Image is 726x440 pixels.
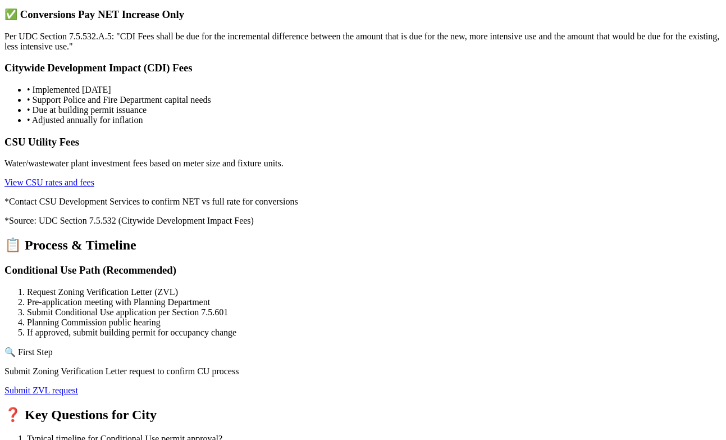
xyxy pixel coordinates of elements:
[27,287,722,297] li: Request Zoning Verification Letter (ZVL)
[4,385,78,395] a: Submit ZVL request
[4,158,722,169] p: Water/wastewater plant investment fees based on meter size and fixture units.
[4,62,722,74] h3: Citywide Development Impact (CDI) Fees
[27,317,722,328] li: Planning Commission public hearing
[4,366,722,377] p: Submit Zoning Verification Letter request to confirm CU process
[4,31,722,52] p: Per UDC Section 7.5.532.A.5: "CDI Fees shall be due for the incremental difference between the am...
[4,264,722,276] h3: Conditional Use Path (Recommended)
[4,347,722,357] p: 🔍 First Step
[4,178,94,187] a: View CSU rates and fees
[27,328,722,338] li: If approved, submit building permit for occupancy change
[4,136,722,148] h3: CSU Utility Fees
[4,8,722,21] h3: ✅ Conversions Pay NET Increase Only
[4,197,722,207] p: *Contact CSU Development Services to confirm NET vs full rate for conversions
[27,297,722,307] li: Pre-application meeting with Planning Department
[27,307,722,317] li: Submit Conditional Use application per Section 7.5.601
[27,85,722,95] li: • Implemented [DATE]
[4,237,722,253] h2: 📋 Process & Timeline
[27,105,722,115] li: • Due at building permit issuance
[4,216,722,226] p: *Source: UDC Section 7.5.532 (Citywide Development Impact Fees)
[4,407,722,423] h2: ❓ Key Questions for City
[27,115,722,125] li: • Adjusted annually for inflation
[27,95,722,105] li: • Support Police and Fire Department capital needs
